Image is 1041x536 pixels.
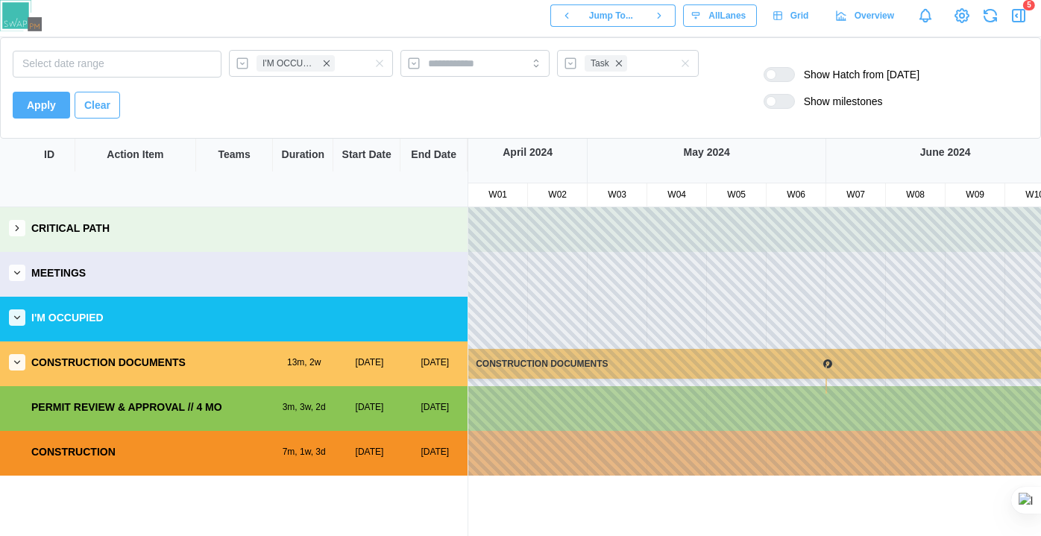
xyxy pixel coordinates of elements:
span: Select date range [22,57,104,69]
span: Show Hatch from [DATE] [795,67,919,82]
div: ID [44,147,54,163]
div: CRITICAL PATH [31,221,110,237]
div: [DATE] [337,400,403,414]
div: [DATE] [402,356,468,370]
div: W04 [647,188,706,202]
div: [DATE] [402,400,468,414]
button: Apply [13,92,70,119]
div: CONSTRUCTION DOCUMENTS [31,355,186,371]
button: Refresh Grid [980,5,1001,26]
a: Notifications [913,3,938,28]
div: Teams [218,147,250,163]
span: Clear [84,92,110,118]
div: Start Date [342,147,391,163]
div: W07 [826,188,885,202]
button: Select date range [13,51,221,78]
div: 3m, 3w, 2d [271,400,337,414]
div: Action Item [107,147,163,163]
div: 7m, 1w, 3d [271,445,337,459]
div: W06 [767,188,825,202]
div: April 2024 [468,145,587,161]
div: CONSTRUCTION DOCUMENTS [470,357,620,371]
a: Grid [764,4,820,27]
div: [DATE] [337,445,403,459]
div: End Date [411,147,456,163]
button: Clear [75,92,120,119]
span: Apply [27,92,56,118]
div: W08 [886,188,945,202]
span: Overview [855,5,894,26]
span: Task [591,57,609,71]
div: [DATE] [402,445,468,459]
span: All Lanes [708,5,746,26]
a: Overview [827,4,905,27]
span: Jump To... [589,5,633,26]
div: W02 [528,188,587,202]
span: Grid [790,5,809,26]
div: [DATE] [337,356,403,370]
span: Show milestones [795,94,883,109]
div: PERMIT REVIEW & APPROVAL // 4 MO [31,400,222,416]
div: Duration [282,147,325,163]
button: AllLanes [683,4,757,27]
button: Open Drawer [1008,5,1029,26]
div: W03 [588,188,647,202]
div: 13m, 2w [271,356,337,370]
div: I'M OCCUPIED [31,310,104,327]
div: MEETINGS [31,265,86,282]
span: I'M OCCUPIED [262,57,317,71]
a: View Project [952,5,972,26]
div: W05 [707,188,766,202]
button: Jump To... [582,4,644,27]
div: W01 [468,188,527,202]
div: May 2024 [588,145,825,161]
div: W09 [946,188,1004,202]
div: CONSTRUCTION [31,444,116,461]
